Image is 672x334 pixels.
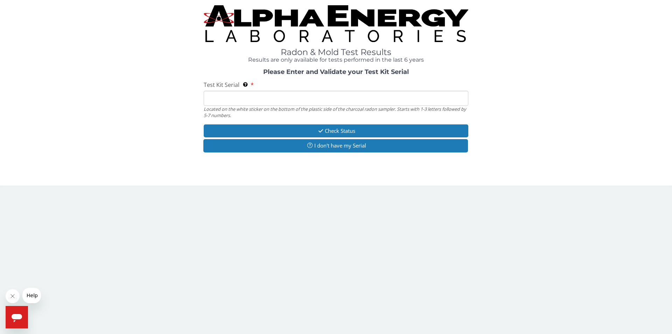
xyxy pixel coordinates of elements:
[263,68,409,76] strong: Please Enter and Validate your Test Kit Serial
[204,57,468,63] h4: Results are only available for tests performed in the last 6 years
[204,81,239,89] span: Test Kit Serial
[204,106,468,119] div: Located on the white sticker on the bottom of the plastic side of the charcoal radon sampler. Sta...
[22,288,41,303] iframe: Message from company
[204,124,468,137] button: Check Status
[204,48,468,57] h1: Radon & Mold Test Results
[6,306,28,328] iframe: Button to launch messaging window
[204,5,468,42] img: TightCrop.jpg
[6,289,20,303] iframe: Close message
[203,139,468,152] button: I don't have my Serial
